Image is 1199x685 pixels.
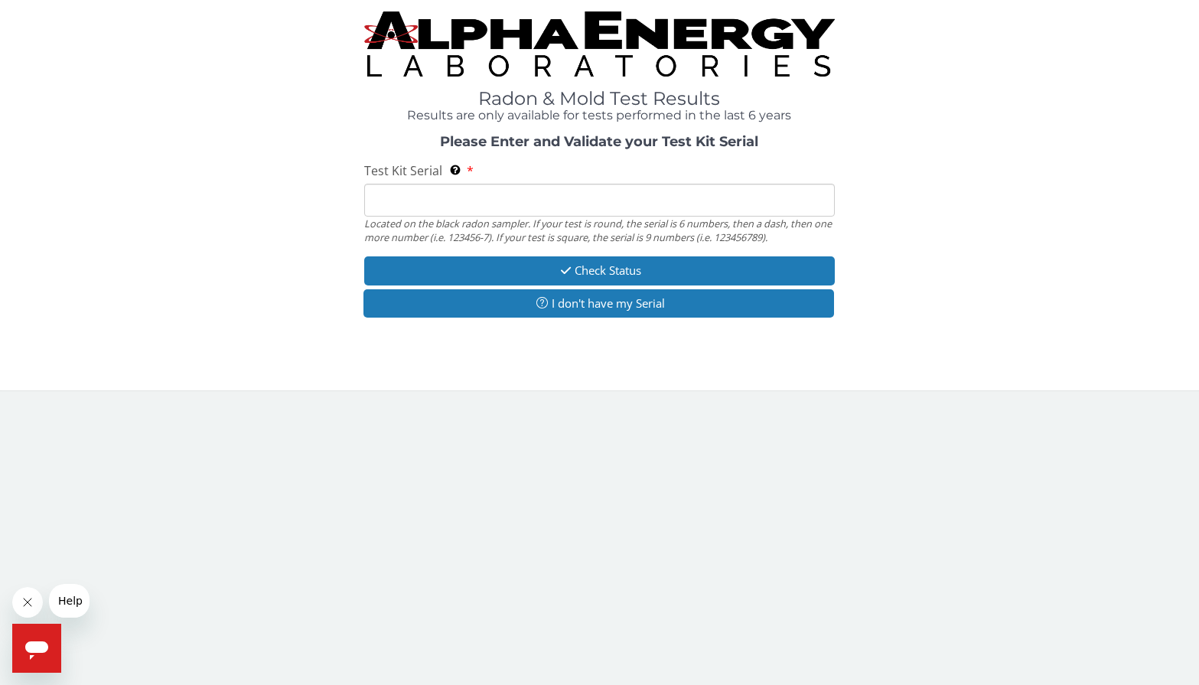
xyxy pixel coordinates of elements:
iframe: Button to launch messaging window [12,624,61,673]
button: I don't have my Serial [363,289,834,318]
button: Check Status [364,256,835,285]
img: TightCrop.jpg [364,11,835,77]
h1: Radon & Mold Test Results [364,89,835,109]
iframe: Close message [12,587,43,618]
iframe: Message from company [49,584,90,618]
h4: Results are only available for tests performed in the last 6 years [364,109,835,122]
div: Located on the black radon sampler. If your test is round, the serial is 6 numbers, then a dash, ... [364,217,835,245]
strong: Please Enter and Validate your Test Kit Serial [440,133,758,150]
span: Test Kit Serial [364,162,442,179]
